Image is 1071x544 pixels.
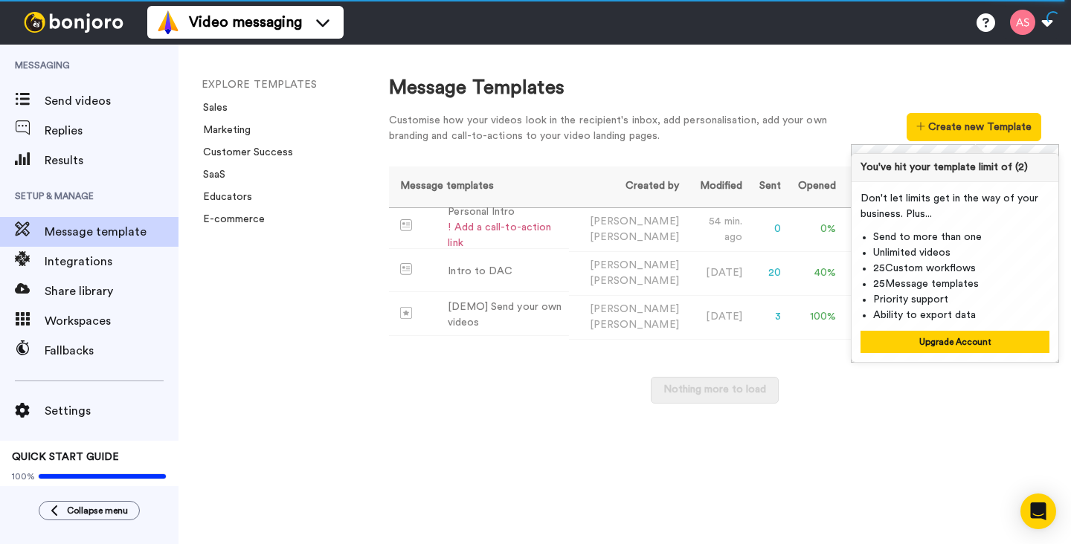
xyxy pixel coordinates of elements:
button: Create new Template [907,113,1041,141]
td: 0 % [787,207,842,251]
span: Message template [45,223,178,241]
td: [DATE] [685,295,748,339]
td: 40 % [787,251,842,295]
button: Collapse menu [39,501,140,520]
span: Results [45,152,178,169]
th: Created by [569,166,685,207]
div: You've hit your template limit of (2) [852,154,1058,182]
th: Message templates [389,166,569,207]
li: Send to more than one [873,230,1049,245]
li: Ability to export data [873,308,1049,323]
li: 25 Custom workflows [873,261,1049,276]
td: 0 % [842,251,894,295]
img: Message-temps.svg [400,219,413,231]
span: Fallbacks [45,342,178,360]
li: Priority support [873,292,1049,308]
span: Integrations [45,253,178,271]
a: E-commerce [194,214,265,224]
img: Message-temps.svg [400,263,413,275]
div: ! Add a call-to-action link [448,220,563,251]
div: Message Templates [389,74,1041,102]
div: [DEMO] Send your own videos [448,299,563,331]
img: bj-logo-header-white.svg [18,12,129,33]
td: 54 min. ago [685,207,748,251]
a: Sales [194,103,228,113]
td: [PERSON_NAME] [569,207,685,251]
p: Don't let limits get in the way of your business. Plus... [861,191,1049,222]
span: Workspaces [45,312,178,330]
a: SaaS [194,169,225,180]
th: Viewed [842,166,894,207]
button: Upgrade Account [861,331,1049,353]
li: 25 Message templates [873,276,1049,292]
span: Settings [45,402,178,420]
span: [PERSON_NAME] [590,320,679,330]
span: Collapse menu [67,505,128,517]
td: 0 [748,207,787,251]
th: Opened [787,166,842,207]
span: [PERSON_NAME] [590,276,679,286]
a: Educators [194,192,252,202]
span: QUICK START GUIDE [12,452,119,462]
div: Intro to DAC [448,264,512,279]
span: Share library [45,282,178,300]
td: 100 % [842,295,894,339]
div: Open Intercom Messenger [1020,493,1056,529]
img: vm-color.svg [156,10,180,34]
button: Nothing more to load [651,377,779,404]
th: Modified [685,166,748,207]
td: 100 % [787,295,842,339]
div: Personal Intro [448,204,563,220]
td: [DATE] [685,251,748,295]
div: Customise how your videos look in the recipient's inbox, add personalisation, add your own brandi... [389,113,850,144]
td: 0 % [842,207,894,251]
a: Customer Success [194,147,293,158]
td: 3 [748,295,787,339]
span: [PERSON_NAME] [590,232,679,242]
li: Unlimited videos [873,245,1049,261]
td: [PERSON_NAME] [569,251,685,295]
td: 20 [748,251,787,295]
span: Send videos [45,92,178,110]
img: demo-template.svg [400,307,412,319]
span: Replies [45,122,178,140]
li: EXPLORE TEMPLATES [202,77,402,93]
span: Video messaging [189,12,302,33]
span: 100% [12,470,35,482]
td: [PERSON_NAME] [569,295,685,339]
a: Marketing [194,125,251,135]
th: Sent [748,166,787,207]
